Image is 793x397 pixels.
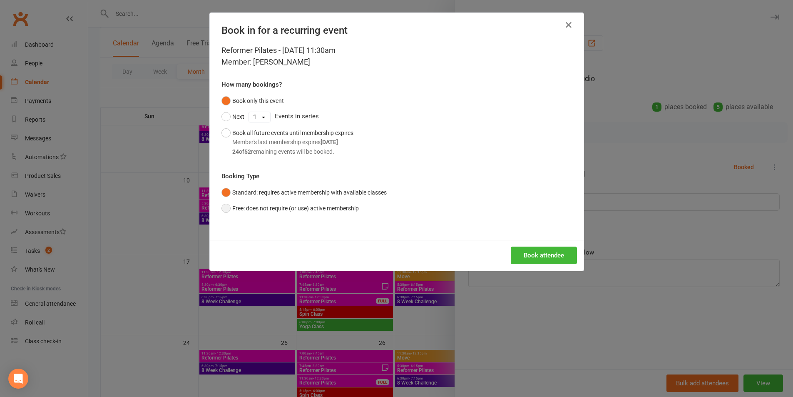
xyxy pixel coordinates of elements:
button: Book all future events until membership expiresMember's last membership expires[DATE]24of52remain... [221,125,353,160]
button: Book attendee [511,247,577,264]
h4: Book in for a recurring event [221,25,572,36]
div: Events in series [221,109,572,125]
strong: 52 [244,148,251,155]
div: of remaining events will be booked. [232,147,353,156]
strong: [DATE] [321,139,338,145]
div: Open Intercom Messenger [8,369,28,389]
button: Free: does not require (or use) active membership [221,200,359,216]
strong: 24 [232,148,239,155]
label: Booking Type [221,171,259,181]
div: Reformer Pilates - [DATE] 11:30am Member: [PERSON_NAME] [221,45,572,68]
div: Book all future events until membership expires [232,128,353,156]
div: Member's last membership expires [232,137,353,147]
button: Close [562,18,575,32]
button: Standard: requires active membership with available classes [221,185,387,200]
button: Book only this event [221,93,284,109]
button: Next [221,109,244,125]
label: How many bookings? [221,80,282,90]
